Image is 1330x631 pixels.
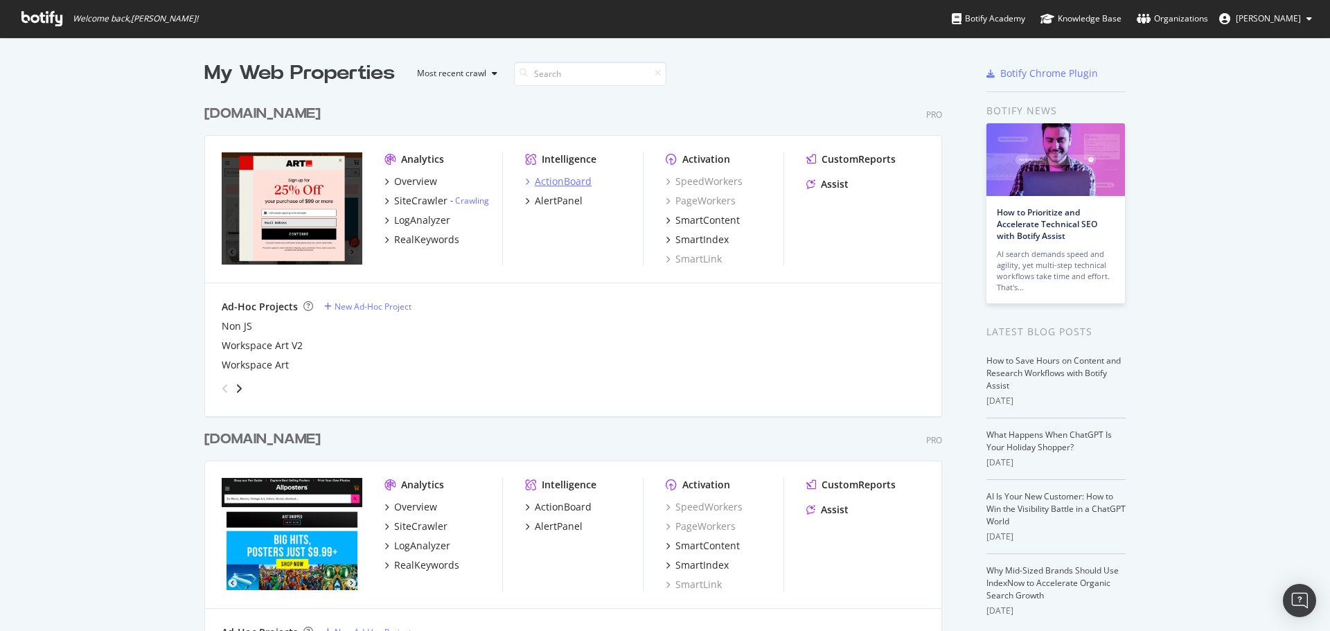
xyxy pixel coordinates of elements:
[986,429,1112,453] a: What Happens When ChatGPT Is Your Holiday Shopper?
[401,152,444,166] div: Analytics
[666,578,722,592] a: SmartLink
[384,213,450,227] a: LogAnalyzer
[675,558,729,572] div: SmartIndex
[821,177,849,191] div: Assist
[525,500,592,514] a: ActionBoard
[1208,8,1323,30] button: [PERSON_NAME]
[666,558,729,572] a: SmartIndex
[216,377,234,400] div: angle-left
[401,478,444,492] div: Analytics
[324,301,411,312] a: New Ad-Hoc Project
[204,104,321,124] div: [DOMAIN_NAME]
[450,195,489,206] div: -
[986,324,1126,339] div: Latest Blog Posts
[222,300,298,314] div: Ad-Hoc Projects
[406,62,503,85] button: Most recent crawl
[394,500,437,514] div: Overview
[1236,12,1301,24] span: Thomas Brodbeck
[535,194,583,208] div: AlertPanel
[384,519,447,533] a: SiteCrawler
[806,177,849,191] a: Assist
[384,558,459,572] a: RealKeywords
[542,478,596,492] div: Intelligence
[675,213,740,227] div: SmartContent
[666,539,740,553] a: SmartContent
[997,249,1115,293] div: AI search demands speed and agility, yet multi-step technical workflows take time and effort. Tha...
[417,69,486,78] div: Most recent crawl
[821,503,849,517] div: Assist
[222,478,362,590] img: allposters.com
[384,539,450,553] a: LogAnalyzer
[682,478,730,492] div: Activation
[384,175,437,188] a: Overview
[394,233,459,247] div: RealKeywords
[952,12,1025,26] div: Botify Academy
[204,104,326,124] a: [DOMAIN_NAME]
[73,13,198,24] span: Welcome back, [PERSON_NAME] !
[1040,12,1121,26] div: Knowledge Base
[535,175,592,188] div: ActionBoard
[455,195,489,206] a: Crawling
[204,429,326,450] a: [DOMAIN_NAME]
[682,152,730,166] div: Activation
[394,175,437,188] div: Overview
[394,213,450,227] div: LogAnalyzer
[806,503,849,517] a: Assist
[222,152,362,265] img: art.com
[986,490,1126,527] a: AI Is Your New Customer: How to Win the Visibility Battle in a ChatGPT World
[675,539,740,553] div: SmartContent
[384,194,489,208] a: SiteCrawler- Crawling
[535,519,583,533] div: AlertPanel
[384,500,437,514] a: Overview
[394,519,447,533] div: SiteCrawler
[535,500,592,514] div: ActionBoard
[986,103,1126,118] div: Botify news
[394,539,450,553] div: LogAnalyzer
[822,152,896,166] div: CustomReports
[986,565,1119,601] a: Why Mid-Sized Brands Should Use IndexNow to Accelerate Organic Search Growth
[394,194,447,208] div: SiteCrawler
[514,62,666,86] input: Search
[222,358,289,372] a: Workspace Art
[986,531,1126,543] div: [DATE]
[986,123,1125,196] img: How to Prioritize and Accelerate Technical SEO with Botify Assist
[204,429,321,450] div: [DOMAIN_NAME]
[525,194,583,208] a: AlertPanel
[525,519,583,533] a: AlertPanel
[204,60,395,87] div: My Web Properties
[666,519,736,533] a: PageWorkers
[806,478,896,492] a: CustomReports
[986,456,1126,469] div: [DATE]
[986,605,1126,617] div: [DATE]
[666,175,743,188] a: SpeedWorkers
[666,233,729,247] a: SmartIndex
[666,500,743,514] a: SpeedWorkers
[335,301,411,312] div: New Ad-Hoc Project
[1283,584,1316,617] div: Open Intercom Messenger
[542,152,596,166] div: Intelligence
[806,152,896,166] a: CustomReports
[394,558,459,572] div: RealKeywords
[822,478,896,492] div: CustomReports
[666,194,736,208] a: PageWorkers
[1137,12,1208,26] div: Organizations
[986,355,1121,391] a: How to Save Hours on Content and Research Workflows with Botify Assist
[525,175,592,188] a: ActionBoard
[234,382,244,396] div: angle-right
[986,66,1098,80] a: Botify Chrome Plugin
[666,252,722,266] a: SmartLink
[666,213,740,227] a: SmartContent
[222,319,252,333] a: Non JS
[926,109,942,121] div: Pro
[986,395,1126,407] div: [DATE]
[222,339,303,353] a: Workspace Art V2
[1000,66,1098,80] div: Botify Chrome Plugin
